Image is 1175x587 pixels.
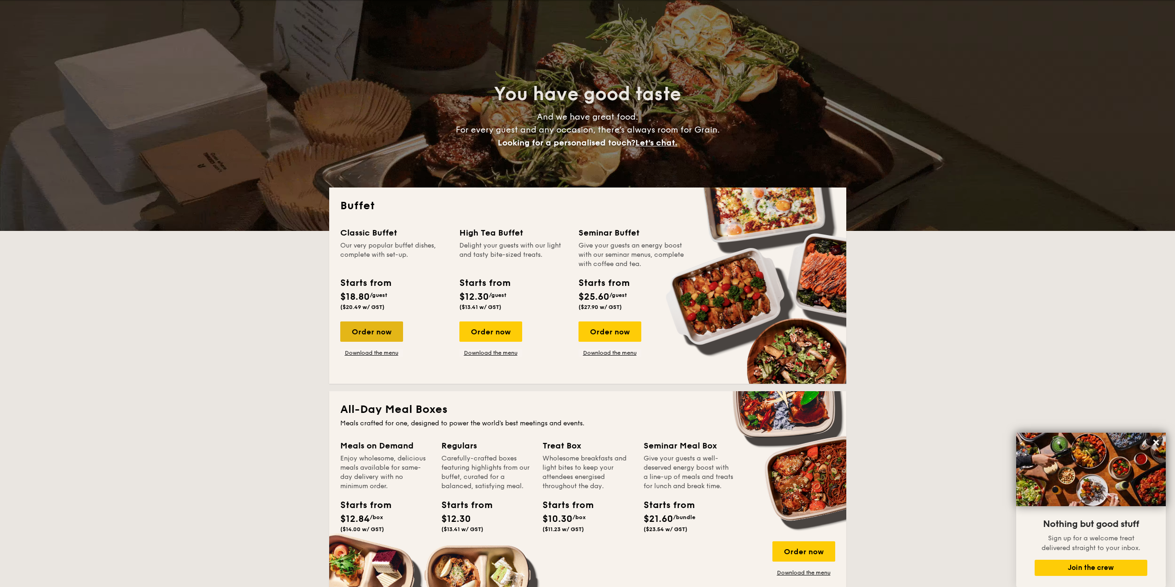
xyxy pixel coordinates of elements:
[340,304,385,310] span: ($20.49 w/ GST)
[644,454,734,491] div: Give your guests a well-deserved energy boost with a line-up of meals and treats for lunch and br...
[542,514,572,525] span: $10.30
[441,514,471,525] span: $12.30
[644,498,685,512] div: Starts from
[340,321,403,342] div: Order now
[340,419,835,428] div: Meals crafted for one, designed to power the world's best meetings and events.
[1035,560,1147,576] button: Join the crew
[673,514,695,520] span: /bundle
[340,276,391,290] div: Starts from
[772,541,835,562] div: Order now
[340,241,448,269] div: Our very popular buffet dishes, complete with set-up.
[542,526,584,533] span: ($11.23 w/ GST)
[1149,435,1163,450] button: Close
[542,498,584,512] div: Starts from
[459,226,567,239] div: High Tea Buffet
[340,402,835,417] h2: All-Day Meal Boxes
[572,514,586,520] span: /box
[340,226,448,239] div: Classic Buffet
[578,226,687,239] div: Seminar Buffet
[459,276,510,290] div: Starts from
[340,199,835,213] h2: Buffet
[340,439,430,452] div: Meals on Demand
[459,349,522,357] a: Download the menu
[459,304,501,310] span: ($13.41 w/ GST)
[578,304,622,310] span: ($27.90 w/ GST)
[578,291,609,303] span: $25.60
[644,439,734,452] div: Seminar Meal Box
[578,241,687,269] div: Give your guests an energy boost with our seminar menus, complete with coffee and tea.
[459,321,522,342] div: Order now
[370,514,383,520] span: /box
[635,138,677,148] span: Let's chat.
[340,526,384,533] span: ($14.00 w/ GST)
[542,454,633,491] div: Wholesome breakfasts and light bites to keep your attendees energised throughout the day.
[459,291,489,303] span: $12.30
[644,526,687,533] span: ($23.54 w/ GST)
[1042,534,1140,552] span: Sign up for a welcome treat delivered straight to your inbox.
[772,569,835,576] a: Download the menu
[459,241,567,269] div: Delight your guests with our light and tasty bite-sized treats.
[578,276,629,290] div: Starts from
[609,292,627,298] span: /guest
[498,138,635,148] span: Looking for a personalised touch?
[441,498,483,512] div: Starts from
[441,454,531,491] div: Carefully-crafted boxes featuring highlights from our buffet, curated for a balanced, satisfying ...
[456,112,720,148] span: And we have great food. For every guest and any occasion, there’s always room for Grain.
[340,291,370,303] span: $18.80
[340,514,370,525] span: $12.84
[441,439,531,452] div: Regulars
[1043,519,1139,530] span: Nothing but good stuff
[578,349,641,357] a: Download the menu
[644,514,673,525] span: $21.60
[578,321,641,342] div: Order now
[494,83,681,105] span: You have good taste
[340,349,403,357] a: Download the menu
[489,292,506,298] span: /guest
[340,498,382,512] div: Starts from
[542,439,633,452] div: Treat Box
[340,454,430,491] div: Enjoy wholesome, delicious meals available for same-day delivery with no minimum order.
[1016,433,1166,506] img: DSC07876-Edit02-Large.jpeg
[441,526,483,533] span: ($13.41 w/ GST)
[370,292,387,298] span: /guest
